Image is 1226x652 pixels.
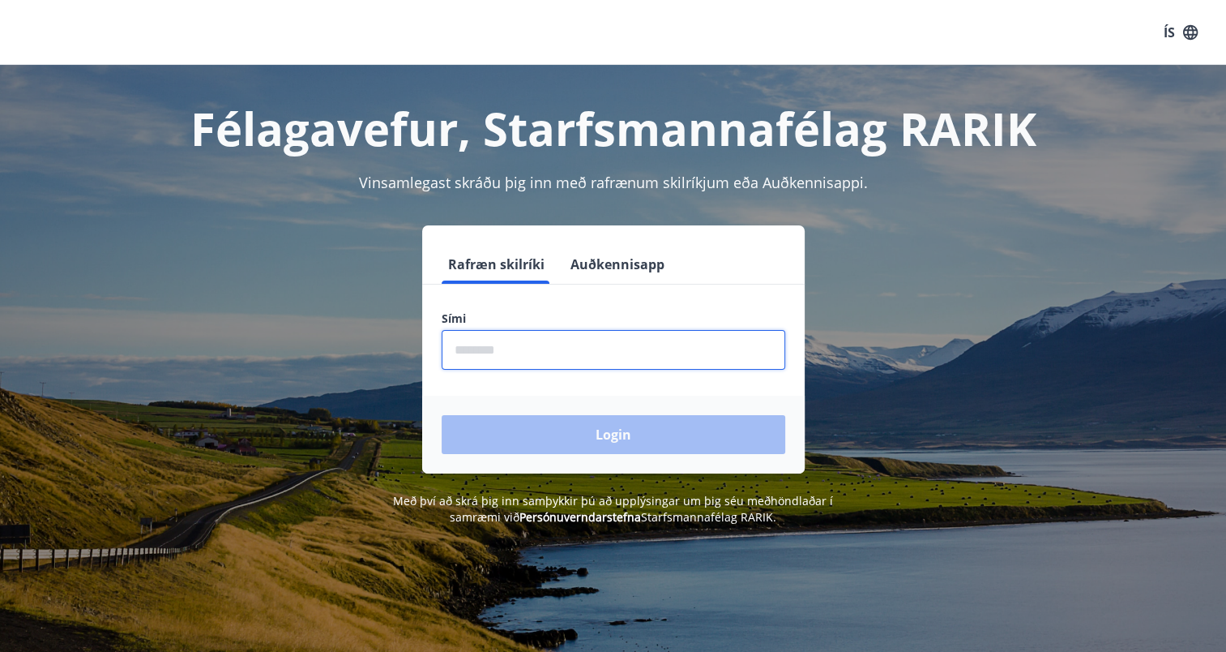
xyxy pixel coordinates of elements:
[442,311,785,327] label: Sími
[519,509,641,525] a: Persónuverndarstefna
[49,97,1177,159] h1: Félagavefur, Starfsmannafélag RARIK
[564,245,671,284] button: Auðkennisapp
[359,173,868,192] span: Vinsamlegast skráðu þig inn með rafrænum skilríkjum eða Auðkennisappi.
[393,493,833,525] span: Með því að skrá þig inn samþykkir þú að upplýsingar um þig séu meðhöndlaðar í samræmi við Starfsm...
[1155,18,1207,47] button: ÍS
[442,245,551,284] button: Rafræn skilríki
